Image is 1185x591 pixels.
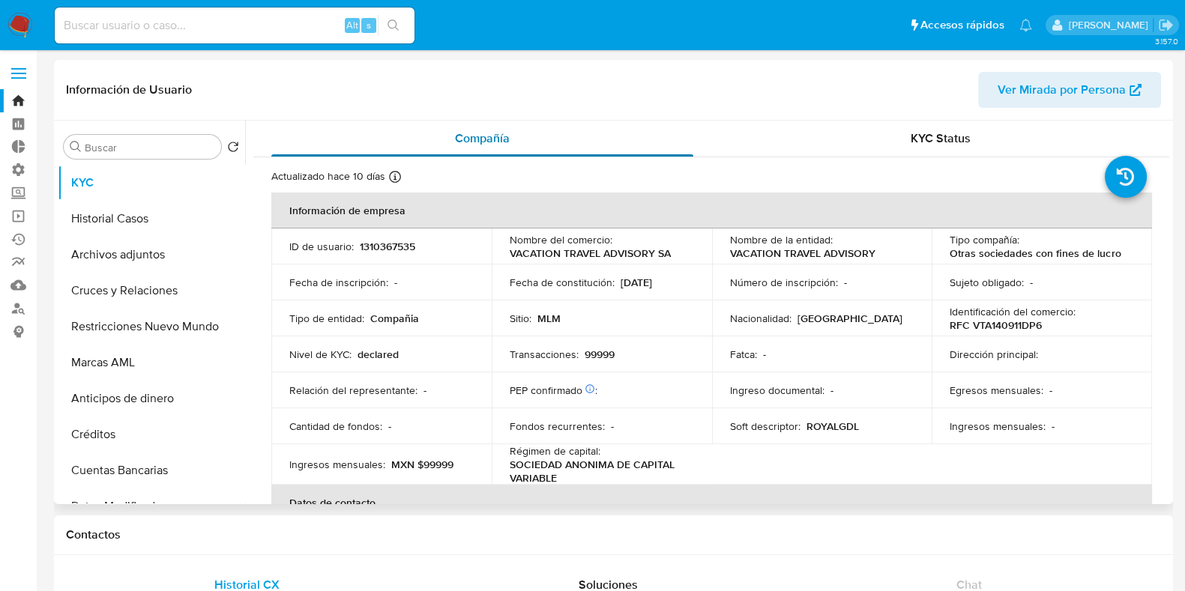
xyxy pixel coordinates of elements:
p: Régimen de capital : [510,444,600,458]
p: VACATION TRAVEL ADVISORY SA [510,246,671,260]
input: Buscar usuario o caso... [55,16,414,35]
button: Cuentas Bancarias [58,452,245,488]
p: - [1030,276,1033,289]
p: - [394,276,397,289]
p: VACATION TRAVEL ADVISORY [730,246,875,260]
button: Anticipos de dinero [58,381,245,416]
button: search-icon [378,15,408,36]
button: Cruces y Relaciones [58,273,245,309]
span: Ver Mirada por Persona [998,72,1126,108]
p: Compañia [370,312,419,325]
p: - [1049,384,1052,397]
span: Compañía [455,130,510,147]
p: declared [358,348,399,361]
p: - [423,384,426,397]
button: Restricciones Nuevo Mundo [58,309,245,345]
button: Archivos adjuntos [58,237,245,273]
th: Datos de contacto [271,485,1152,521]
p: 99999 [585,348,615,361]
span: Alt [346,18,358,32]
p: - [763,348,766,361]
button: Créditos [58,416,245,452]
button: Datos Modificados [58,488,245,524]
p: Egresos mensuales : [950,384,1043,397]
p: MLM [537,312,561,325]
p: Tipo compañía : [950,233,1019,246]
p: Cantidad de fondos : [289,419,382,433]
button: Historial Casos [58,201,245,237]
p: ID de usuario : [289,240,354,253]
p: Transacciones : [510,348,579,361]
p: Nivel de KYC : [289,348,352,361]
p: - [611,419,614,433]
h1: Información de Usuario [66,82,192,97]
p: Soft descriptor : [730,419,800,433]
p: - [1052,419,1055,433]
p: ROYALGDL [806,419,859,433]
p: Sujeto obligado : [950,276,1024,289]
p: Relación del representante : [289,384,417,397]
p: Tipo de entidad : [289,312,364,325]
p: Fecha de inscripción : [289,276,388,289]
p: 1310367535 [360,240,415,253]
input: Buscar [85,141,215,154]
a: Notificaciones [1019,19,1032,31]
span: s [367,18,371,32]
p: Fecha de constitución : [510,276,615,289]
p: Actualizado hace 10 días [271,169,385,184]
p: Identificación del comercio : [950,305,1076,318]
p: RFC VTA140911DP6 [950,318,1042,332]
button: KYC [58,165,245,201]
p: MXN $99999 [391,458,453,471]
th: Información de empresa [271,193,1152,228]
p: [GEOGRAPHIC_DATA] [797,312,902,325]
p: - [388,419,391,433]
p: Dirección principal : [950,348,1038,361]
p: Sitio : [510,312,531,325]
a: Salir [1158,17,1174,33]
p: Otras sociedades con fines de lucro [950,246,1121,260]
p: Nacionalidad : [730,312,791,325]
button: Ver Mirada por Persona [978,72,1161,108]
button: Volver al orden por defecto [227,141,239,157]
button: Marcas AML [58,345,245,381]
p: [DATE] [621,276,652,289]
p: - [830,384,833,397]
p: Fatca : [730,348,757,361]
p: Ingresos mensuales : [950,419,1046,433]
p: - [844,276,847,289]
h1: Contactos [66,527,1161,542]
span: KYC Status [911,130,971,147]
p: Nombre de la entidad : [730,233,833,246]
span: Accesos rápidos [920,17,1004,33]
p: PEP confirmado : [510,384,597,397]
p: Ingresos mensuales : [289,458,385,471]
p: Ingreso documental : [730,384,824,397]
p: daniela.lagunesrodriguez@mercadolibre.com.mx [1068,18,1153,32]
button: Buscar [70,141,82,153]
p: Nombre del comercio : [510,233,612,246]
p: Fondos recurrentes : [510,419,605,433]
p: SOCIEDAD ANONIMA DE CAPITAL VARIABLE [510,458,688,485]
p: Número de inscripción : [730,276,838,289]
